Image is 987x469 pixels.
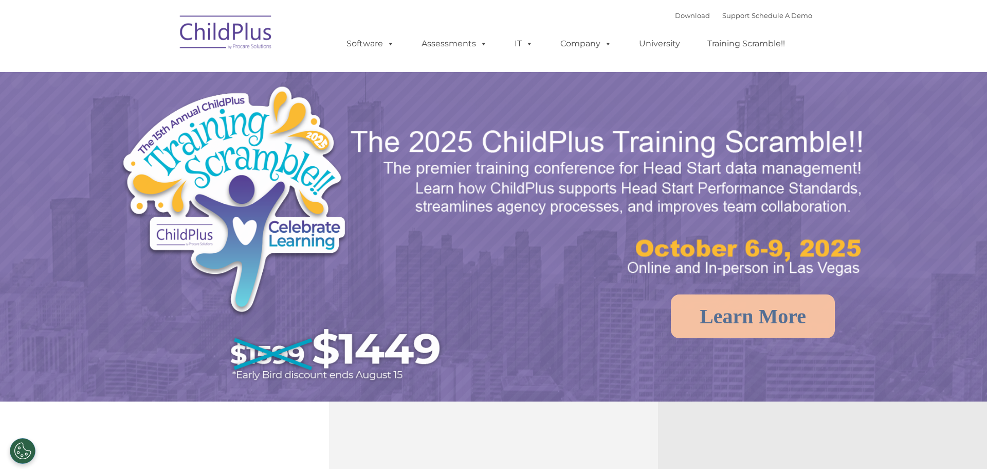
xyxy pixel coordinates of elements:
[722,11,750,20] a: Support
[10,438,35,464] button: Cookies Settings
[629,33,690,54] a: University
[504,33,543,54] a: IT
[550,33,622,54] a: Company
[175,8,278,60] img: ChildPlus by Procare Solutions
[411,33,498,54] a: Assessments
[336,33,405,54] a: Software
[752,11,812,20] a: Schedule A Demo
[675,11,812,20] font: |
[675,11,710,20] a: Download
[671,294,835,338] a: Learn More
[697,33,795,54] a: Training Scramble!!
